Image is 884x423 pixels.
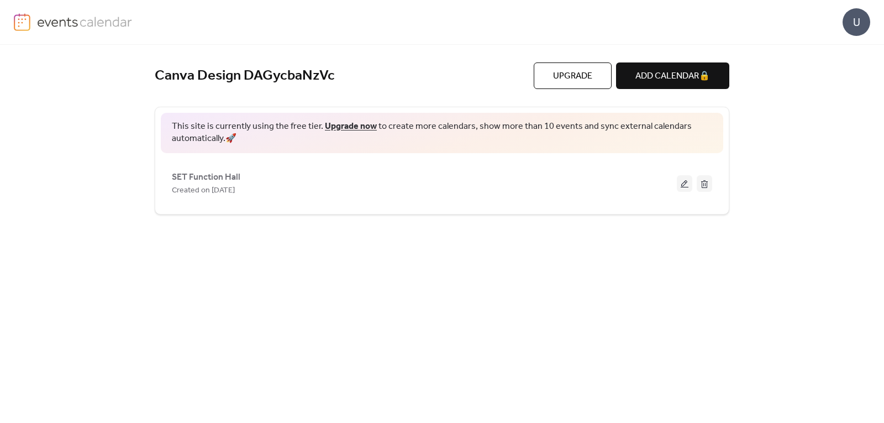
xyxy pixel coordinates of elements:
[553,70,592,83] span: Upgrade
[14,13,30,31] img: logo
[172,184,235,197] span: Created on [DATE]
[534,62,612,89] button: Upgrade
[172,174,240,180] a: SET Function Hall
[843,8,870,36] div: U
[37,13,133,30] img: logo-type
[155,67,335,85] a: Canva Design DAGycbaNzVc
[325,118,377,135] a: Upgrade now
[172,171,240,184] span: SET Function Hall
[172,121,712,145] span: This site is currently using the free tier. to create more calendars, show more than 10 events an...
